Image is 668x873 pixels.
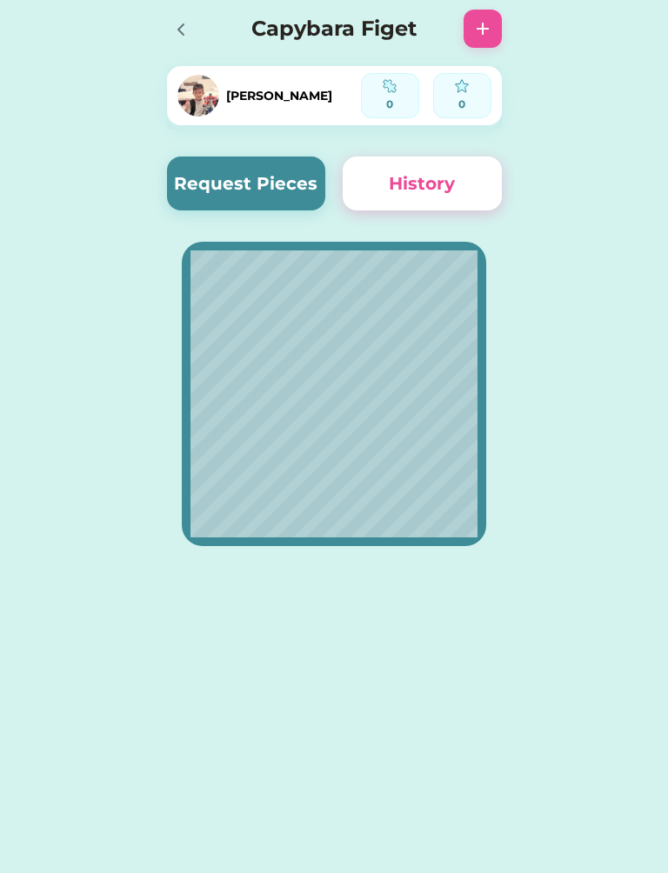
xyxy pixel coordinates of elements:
img: interface-favorite-star--reward-rating-rate-social-star-media-favorite-like-stars.svg [455,79,469,93]
button: History [343,157,502,210]
div: 0 [439,97,485,112]
h4: Capybara Figet [223,13,446,44]
button: Request Pieces [167,157,326,210]
div: 0 [367,97,413,112]
img: https%3A%2F%2F1dfc823d71cc564f25c7cc035732a2d8.cdn.bubble.io%2Ff1738643912172x984663273699984800%... [177,75,219,117]
img: add%201.svg [472,18,493,39]
div: [PERSON_NAME] [226,87,332,105]
img: programming-module-puzzle-1--code-puzzle-module-programming-plugin-piece.svg [383,79,397,93]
